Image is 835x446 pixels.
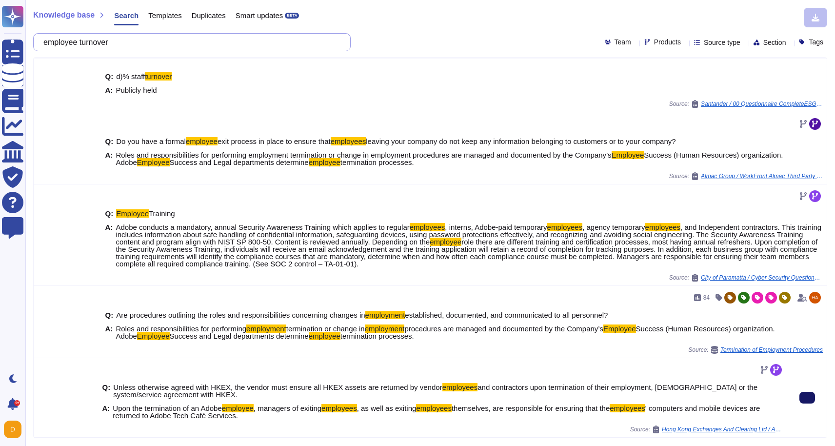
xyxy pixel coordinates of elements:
[105,73,114,80] b: Q:
[410,223,445,231] mark: employees
[442,383,478,391] mark: employees
[763,39,786,46] span: Section
[688,346,823,354] span: Source:
[340,332,414,340] span: termination processes.
[105,138,114,145] b: Q:
[114,12,139,19] span: Search
[286,324,365,333] span: termination or change in
[704,39,740,46] span: Source type
[603,324,636,333] mark: Employee
[137,332,170,340] mark: Employee
[222,404,254,412] mark: employee
[340,158,414,166] span: termination processes.
[137,158,170,166] mark: Employee
[102,405,110,419] b: A:
[105,325,113,340] b: A:
[669,274,823,282] span: Source:
[701,173,823,179] span: Almac Group / WorkFront Almac Third Party Security Questionnaire V2
[662,426,784,432] span: Hong Kong Exchanges And Clearing Ltd / Appendix G Security Requirements
[105,86,113,94] b: A:
[285,13,299,19] div: BETA
[246,324,286,333] mark: employment
[547,223,583,231] mark: employees
[452,404,610,412] span: themselves, are responsible for ensuring that the
[116,223,409,231] span: Adobe conducts a mandatory, annual Security Awareness Training which applies to regular
[148,12,181,19] span: Templates
[113,383,757,399] span: and contractors upon termination of their employment, [DEMOGRAPHIC_DATA] or the system/service ag...
[116,151,611,159] span: Roles and responsibilities for performing employment termination or change in employment procedur...
[39,34,340,51] input: Search a question or template...
[404,324,603,333] span: procedures are managed and documented by the Company’s
[701,275,823,281] span: City of Paramatta / Cyber Security Questionnaire for Third Parties
[654,39,681,45] span: Products
[113,404,222,412] span: Upon the termination of an Adobe
[366,137,676,145] span: leaving your company do not keep any information belonging to customers or to your company?
[630,426,784,433] span: Source:
[116,86,157,94] span: Publicly held
[445,223,547,231] span: , interns, Adobe-paid temporary
[720,347,823,353] span: Termination of Employment Procedures
[416,404,452,412] mark: employees
[14,400,20,406] div: 9+
[186,137,218,145] mark: employee
[701,101,823,107] span: Santander / 00 Questionnaire CompleteESG 2023 (1)
[331,137,366,145] mark: employees
[116,209,149,218] mark: Employee
[582,223,645,231] span: , agency temporary
[615,39,631,45] span: Team
[669,100,823,108] span: Source:
[116,324,246,333] span: Roles and responsibilities for performing
[116,311,365,319] span: Are procedures outlining the roles and responsibilities concerning changes in
[113,383,442,391] span: Unless otherwise agreed with HKEX, the vendor must ensure all HKEX assets are returned by vendor
[33,11,95,19] span: Knowledge base
[113,404,760,420] span: ' computers and mobile devices are returned to Adobe Tech Café Services.
[309,158,340,166] mark: employee
[116,72,145,81] span: d)% staff
[116,324,775,340] span: Success (Human Resources) organization. Adobe
[149,209,175,218] span: Training
[405,311,608,319] span: established, documented, and communicated to all personnel?
[669,172,823,180] span: Source:
[105,210,114,217] b: Q:
[105,223,113,267] b: A:
[703,295,710,301] span: 84
[365,311,405,319] mark: employment
[116,137,186,145] span: Do you have a formal
[610,404,645,412] mark: employees
[145,72,172,81] mark: turnover
[321,404,357,412] mark: employees
[170,332,309,340] span: Success and Legal departments determine
[105,151,113,166] b: A:
[218,137,331,145] span: exit process in place to ensure that
[365,324,405,333] mark: employment
[430,238,461,246] mark: employee
[116,223,821,246] span: , and Independent contractors. This training includes information about safe handling of confiden...
[102,384,110,398] b: Q:
[4,421,21,438] img: user
[116,151,783,166] span: Success (Human Resources) organization. Adobe
[116,238,817,268] span: role there are different training and certification processes, most having annual refreshers. Upo...
[809,39,823,45] span: Tags
[357,404,417,412] span: , as well as exiting
[809,292,821,304] img: user
[612,151,644,159] mark: Employee
[645,223,681,231] mark: employees
[2,419,28,440] button: user
[254,404,321,412] span: , managers of exiting
[192,12,226,19] span: Duplicates
[236,12,283,19] span: Smart updates
[170,158,309,166] span: Success and Legal departments determine
[105,311,114,319] b: Q:
[309,332,340,340] mark: employee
